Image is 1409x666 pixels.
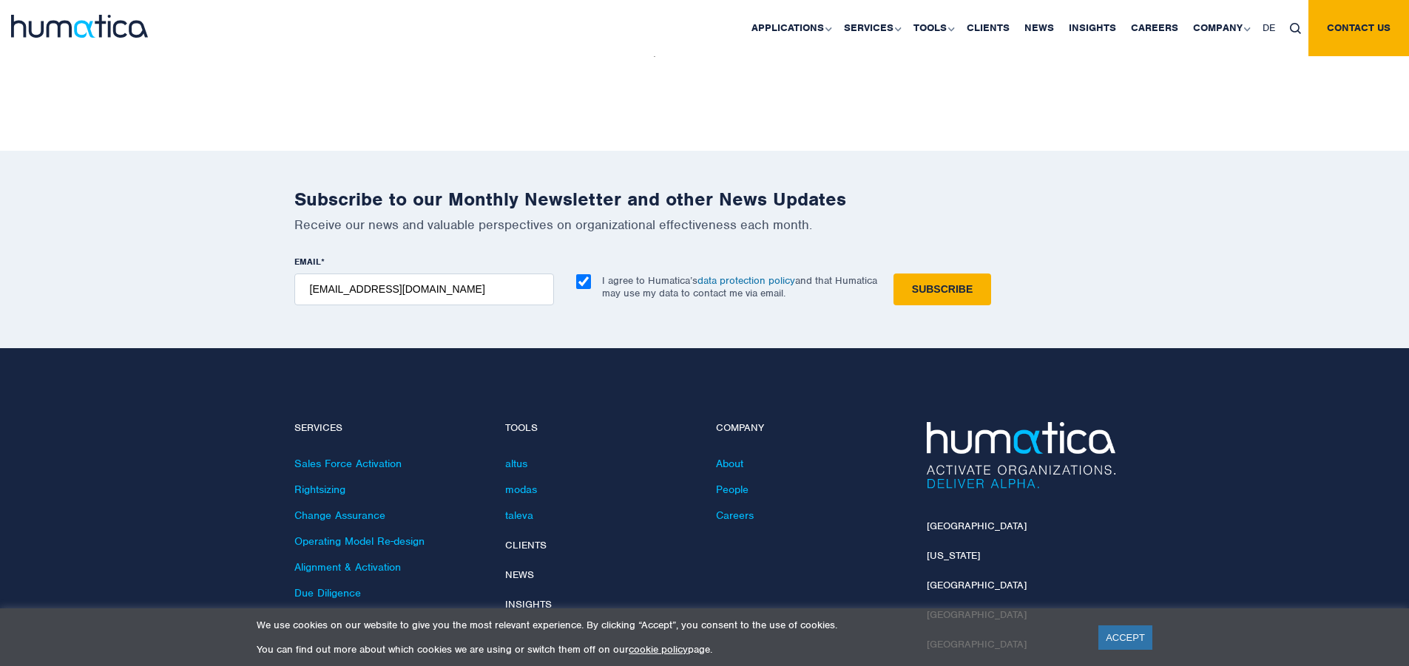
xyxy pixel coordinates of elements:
[505,539,547,551] a: Clients
[505,483,537,496] a: modas
[505,509,533,522] a: taleva
[294,534,425,548] a: Operating Model Re-design
[716,509,754,522] a: Careers
[294,483,345,496] a: Rightsizing
[697,274,795,287] a: data protection policy
[893,273,991,305] input: Subscribe
[1263,21,1275,34] span: DE
[505,598,552,611] a: Insights
[1098,625,1152,650] a: ACCEPT
[602,274,877,299] p: I agree to Humatica’s and that Humatica may use my data to contact me via email.
[257,619,1080,631] p: We use cookies on our website to give you the most relevant experience. By clicking “Accept”, you...
[294,457,402,470] a: Sales Force Activation
[716,422,905,435] h4: Company
[505,457,527,470] a: altus
[294,217,1115,233] p: Receive our news and valuable perspectives on organizational effectiveness each month.
[505,422,694,435] h4: Tools
[716,457,743,470] a: About
[505,568,534,581] a: News
[927,520,1027,532] a: [GEOGRAPHIC_DATA]
[1290,23,1301,34] img: search_icon
[11,15,148,38] img: logo
[629,643,688,656] a: cookie policy
[927,549,980,562] a: [US_STATE]
[927,422,1115,489] img: Humatica
[294,560,401,574] a: Alignment & Activation
[294,422,483,435] h4: Services
[576,274,591,289] input: I agree to Humatica’sdata protection policyand that Humatica may use my data to contact me via em...
[257,643,1080,656] p: You can find out more about which cookies we are using or switch them off on our page.
[294,273,554,305] input: name@company.com
[294,256,321,268] span: EMAIL
[927,579,1027,591] a: [GEOGRAPHIC_DATA]
[294,586,361,599] a: Due Diligence
[294,509,385,522] a: Change Assurance
[294,188,1115,211] h2: Subscribe to our Monthly Newsletter and other News Updates
[716,483,749,496] a: People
